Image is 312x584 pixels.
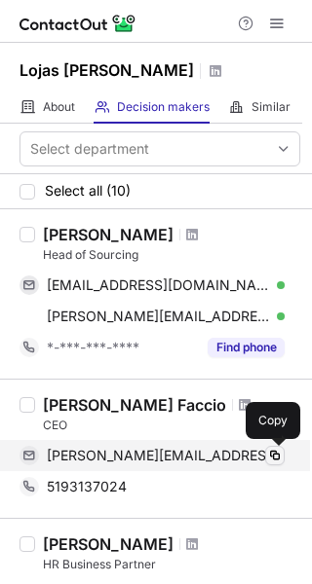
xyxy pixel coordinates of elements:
span: [PERSON_NAME][EMAIL_ADDRESS][DOMAIN_NAME] [47,447,285,464]
div: [PERSON_NAME] Faccio [43,395,226,415]
span: [EMAIL_ADDRESS][DOMAIN_NAME] [47,276,270,294]
button: Reveal Button [208,338,285,357]
div: Head of Sourcing [43,246,300,264]
div: Select department [30,139,149,159]
img: ContactOut v5.3.10 [19,12,136,35]
div: [PERSON_NAME] [43,534,174,554]
div: CEO [43,417,300,434]
span: Similar [252,99,291,115]
h1: Lojas [PERSON_NAME] [19,58,194,82]
div: HR Business Partner [43,556,300,573]
span: About [43,99,75,115]
span: [PERSON_NAME][EMAIL_ADDRESS][DOMAIN_NAME] [47,308,270,325]
span: 5193137024 [47,478,127,495]
div: [PERSON_NAME] [43,225,174,244]
span: Decision makers [117,99,210,115]
span: Select all (10) [45,183,131,199]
